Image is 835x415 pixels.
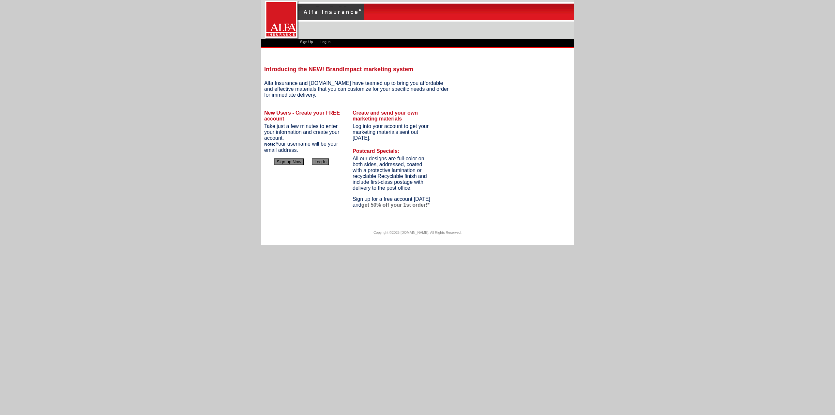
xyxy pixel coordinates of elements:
[353,148,431,154] h4: Postcard Specials:
[320,40,330,44] a: Log In
[312,158,329,165] button: Log In
[300,40,313,44] a: Sign Up
[353,110,431,122] h4: Create and send your own marketing materials
[261,230,574,235] p: Copyright ©2025 [DOMAIN_NAME]. All Rights Reserved.
[361,202,430,208] strong: get 50% off your 1st order!*
[264,110,342,122] h4: New Users - Create your FREE account
[353,156,431,191] p: All our designs are full-color on both sides, addressed, coated with a protective lamination or r...
[353,123,431,141] p: Log into your account to get your marketing materials sent out [DATE].
[264,67,452,75] h3: Introducing the NEW! BrandImpact marketing system
[264,142,275,147] small: Note:
[353,196,431,208] p: Sign up for a free account [DATE] and
[264,123,342,153] p: Take just a few minutes to enter your information and create your account. Your username will be ...
[274,158,304,165] button: Sign up Now
[264,80,452,98] p: Alfa Insurance and [DOMAIN_NAME] have teamed up to bring you affordable and effective materials t...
